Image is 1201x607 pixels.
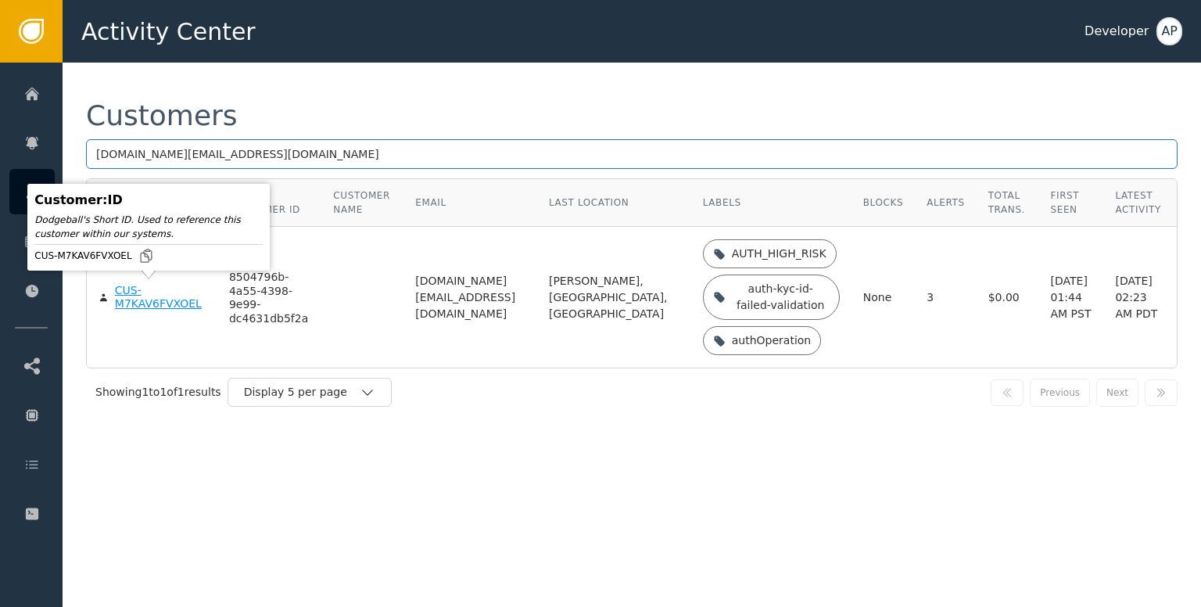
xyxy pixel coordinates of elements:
div: Showing 1 to 1 of 1 results [95,384,221,400]
div: Latest Activity [1115,189,1165,217]
div: Email [415,196,525,210]
div: CUS-M7KAV6FVXOEL [34,248,263,264]
div: Dodgeball's Short ID. Used to reference this customer within our systems. [34,213,263,241]
input: Search by name, email, or ID [86,139,1178,169]
td: [DATE] 02:23 AM PDT [1103,227,1177,368]
div: CUS-M7KAV6FVXOEL [115,284,206,311]
td: [DOMAIN_NAME][EMAIL_ADDRESS][DOMAIN_NAME] [403,227,537,368]
button: AP [1156,17,1182,45]
div: Blocks [863,196,903,210]
div: Customer Name [333,189,392,217]
td: 3 [915,227,977,368]
div: auth-kyc-id-failed-validation [732,281,830,314]
span: Activity Center [81,14,256,49]
div: Developer [1084,22,1149,41]
td: [PERSON_NAME], [GEOGRAPHIC_DATA], [GEOGRAPHIC_DATA] [537,227,691,368]
div: AUTH_HIGH_RISK [732,246,826,262]
div: Customers [86,102,238,130]
div: Customer : ID [34,191,263,210]
td: $0.00 [977,227,1039,368]
div: Last Location [549,196,679,210]
div: Display 5 per page [244,384,360,400]
div: First Seen [1051,189,1092,217]
div: None [863,289,903,306]
button: Display 5 per page [228,378,392,407]
div: Total Trans. [988,189,1027,217]
td: [DATE] 01:44 AM PST [1039,227,1104,368]
div: 8504796b-4a55-4398-9e99-dc4631db5f2a [229,271,310,325]
div: authOperation [732,332,812,349]
div: Alerts [927,196,965,210]
div: Labels [703,196,840,210]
